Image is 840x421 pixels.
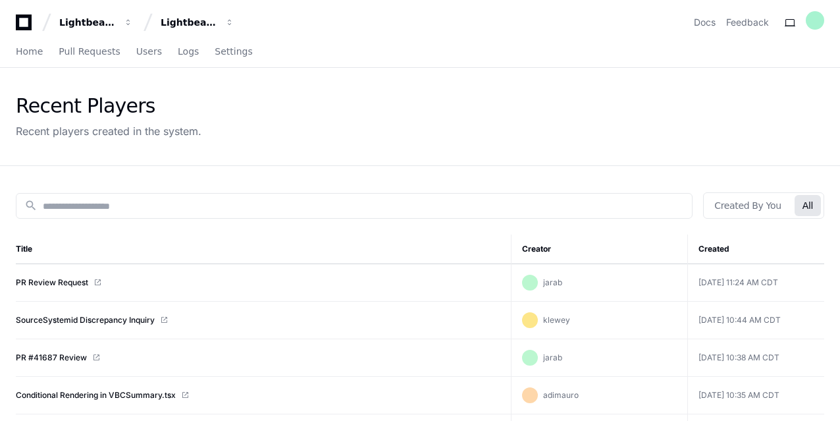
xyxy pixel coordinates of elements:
div: Lightbeam Health [59,16,116,29]
a: Conditional Rendering in VBCSummary.tsx [16,390,176,401]
span: jarab [543,277,562,287]
span: adimauro [543,390,579,400]
div: Recent players created in the system. [16,123,201,139]
a: Docs [694,16,716,29]
span: jarab [543,352,562,362]
th: Created [687,235,824,264]
td: [DATE] 10:35 AM CDT [687,377,824,414]
span: Home [16,47,43,55]
div: Recent Players [16,94,201,118]
td: [DATE] 10:38 AM CDT [687,339,824,377]
a: PR Review Request [16,277,88,288]
a: SourceSystemid Discrepancy Inquiry [16,315,155,325]
a: Pull Requests [59,37,120,67]
th: Creator [511,235,687,264]
a: Settings [215,37,252,67]
div: Lightbeam Health Solutions [161,16,217,29]
span: Logs [178,47,199,55]
td: [DATE] 11:24 AM CDT [687,264,824,302]
span: Pull Requests [59,47,120,55]
a: Home [16,37,43,67]
span: Users [136,47,162,55]
button: Created By You [706,195,789,216]
button: Lightbeam Health Solutions [155,11,240,34]
span: klewey [543,315,570,325]
a: PR #41687 Review [16,352,87,363]
span: Settings [215,47,252,55]
a: Users [136,37,162,67]
button: Lightbeam Health [54,11,138,34]
td: [DATE] 10:44 AM CDT [687,302,824,339]
button: All [795,195,821,216]
button: Feedback [726,16,769,29]
mat-icon: search [24,199,38,212]
a: Logs [178,37,199,67]
th: Title [16,235,511,264]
